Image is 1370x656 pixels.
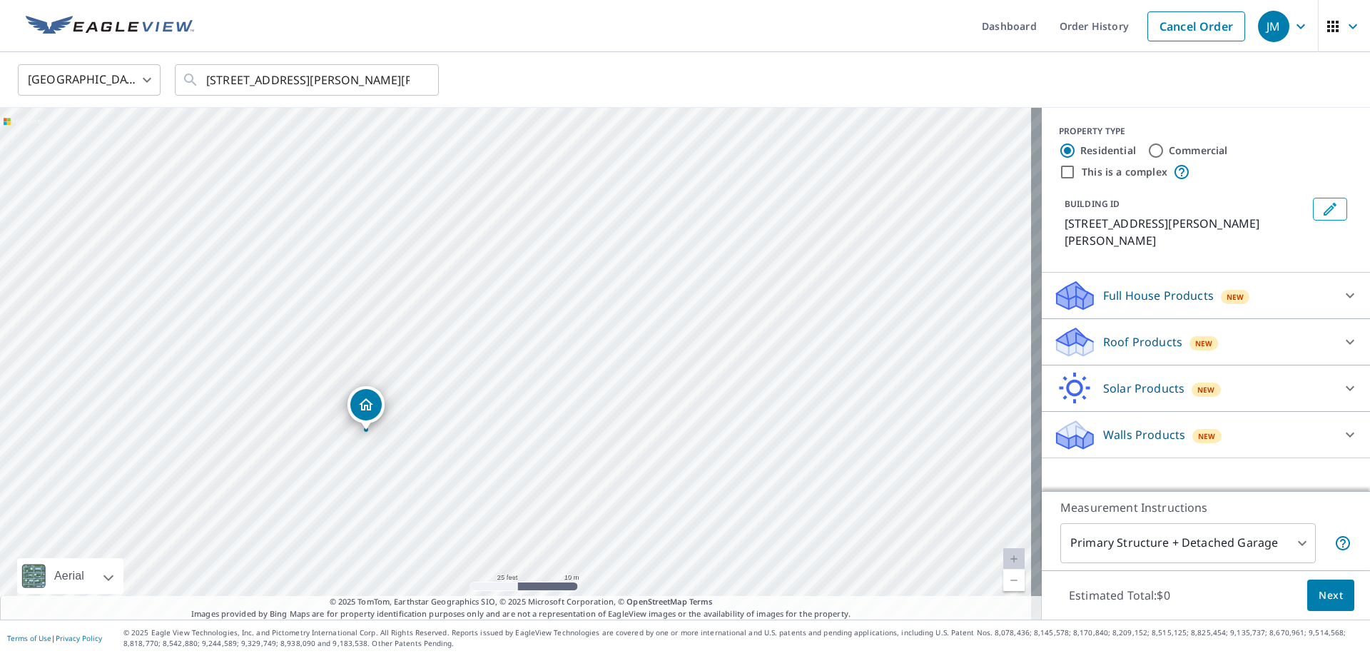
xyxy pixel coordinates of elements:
div: Aerial [17,558,123,594]
div: [GEOGRAPHIC_DATA] [18,60,161,100]
p: Solar Products [1103,380,1184,397]
a: Cancel Order [1147,11,1245,41]
span: New [1195,338,1213,349]
div: Solar ProductsNew [1053,371,1359,405]
a: Terms of Use [7,633,51,643]
div: PROPERTY TYPE [1059,125,1353,138]
span: New [1198,430,1216,442]
p: © 2025 Eagle View Technologies, Inc. and Pictometry International Corp. All Rights Reserved. Repo... [123,627,1363,649]
div: Dropped pin, building 1, Residential property, 4046 Edwards St Fort Knox, KY 40121 [347,386,385,430]
label: Residential [1080,143,1136,158]
p: Estimated Total: $0 [1057,580,1182,611]
a: Current Level 20, Zoom In Disabled [1003,548,1025,570]
button: Next [1307,580,1354,612]
p: | [7,634,102,642]
span: New [1197,384,1215,395]
label: Commercial [1169,143,1228,158]
label: This is a complex [1082,165,1167,179]
span: Your report will include the primary structure and a detached garage if one exists. [1334,535,1351,552]
a: Privacy Policy [56,633,102,643]
span: Next [1319,587,1343,605]
span: New [1227,291,1244,303]
div: JM [1258,11,1289,42]
p: Measurement Instructions [1060,499,1351,516]
div: Roof ProductsNew [1053,325,1359,359]
a: OpenStreetMap [626,596,686,607]
p: [STREET_ADDRESS][PERSON_NAME][PERSON_NAME] [1065,215,1307,249]
p: Full House Products [1103,287,1214,304]
div: Full House ProductsNew [1053,278,1359,313]
img: EV Logo [26,16,194,37]
a: Terms [689,596,713,607]
div: Primary Structure + Detached Garage [1060,523,1316,563]
button: Edit building 1 [1313,198,1347,221]
div: Aerial [50,558,88,594]
a: Current Level 20, Zoom Out [1003,570,1025,591]
p: BUILDING ID [1065,198,1120,210]
p: Roof Products [1103,333,1182,350]
input: Search by address or latitude-longitude [206,60,410,100]
span: © 2025 TomTom, Earthstar Geographics SIO, © 2025 Microsoft Corporation, © [330,596,713,608]
div: Walls ProductsNew [1053,418,1359,452]
p: Walls Products [1103,426,1185,443]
